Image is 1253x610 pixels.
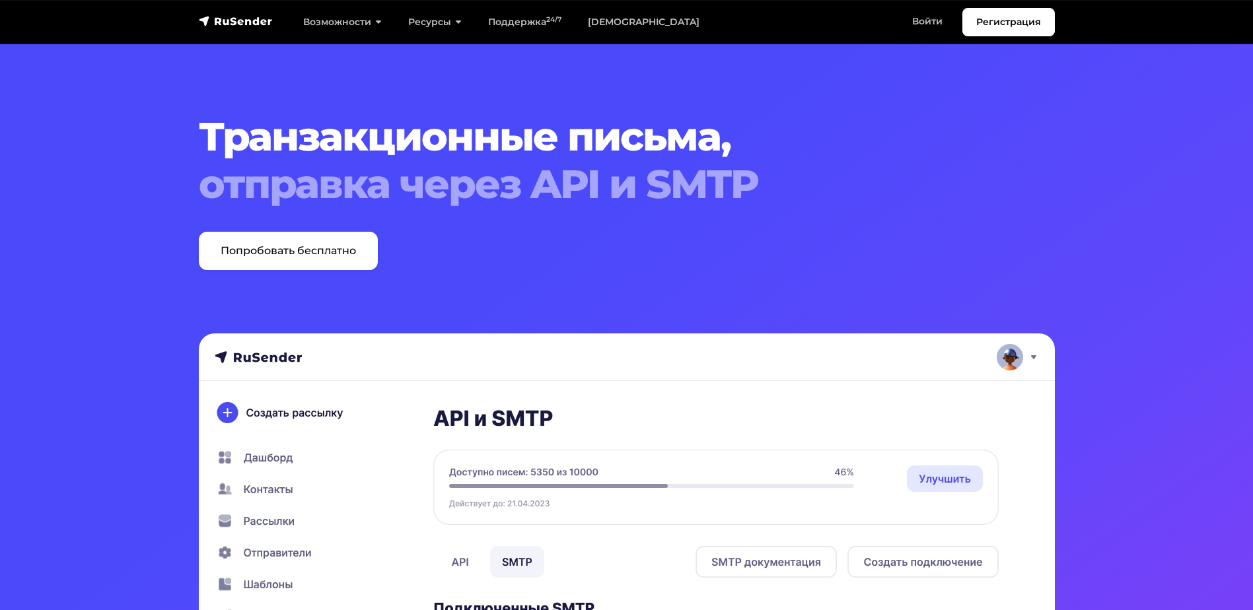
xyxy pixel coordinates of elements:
[899,8,956,35] a: Войти
[575,9,713,36] a: [DEMOGRAPHIC_DATA]
[199,15,273,28] img: RuSender
[199,160,982,208] span: отправка через API и SMTP
[199,232,378,270] a: Попробовать бесплатно
[962,8,1055,36] a: Регистрация
[546,15,561,24] sup: 24/7
[290,9,395,36] a: Возможности
[395,9,475,36] a: Ресурсы
[475,9,575,36] a: Поддержка24/7
[199,113,982,208] h1: Транзакционные письма,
